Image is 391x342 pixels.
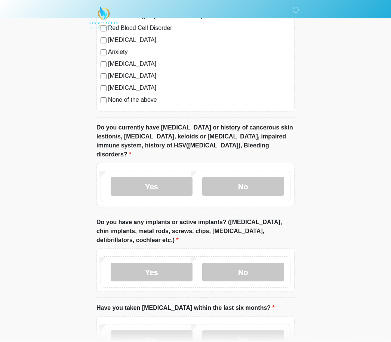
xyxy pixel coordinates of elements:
label: Yes [111,263,193,282]
label: No [202,263,284,282]
label: Yes [111,177,193,196]
input: [MEDICAL_DATA] [101,86,107,92]
label: [MEDICAL_DATA] [108,36,290,45]
label: [MEDICAL_DATA] [108,60,290,69]
label: Have you taken [MEDICAL_DATA] within the last six months? [96,304,275,313]
input: [MEDICAL_DATA] [101,62,107,68]
input: [MEDICAL_DATA] [101,74,107,80]
label: None of the above [108,96,290,105]
input: [MEDICAL_DATA] [101,38,107,44]
input: Anxiety [101,50,107,56]
img: Restore YOUth Med Spa Logo [89,6,118,30]
label: Do you have any implants or active implants? ([MEDICAL_DATA], chin implants, metal rods, screws, ... [96,218,295,245]
label: [MEDICAL_DATA] [108,72,290,81]
label: No [202,177,284,196]
label: Anxiety [108,48,290,57]
input: None of the above [101,98,107,104]
label: Do you currently have [MEDICAL_DATA] or history of cancerous skin lestion/s, [MEDICAL_DATA], kelo... [96,123,295,159]
label: [MEDICAL_DATA] [108,84,290,93]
